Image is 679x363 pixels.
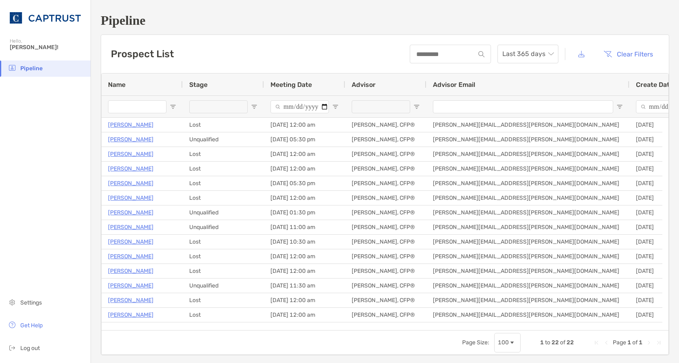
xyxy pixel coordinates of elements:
[616,104,623,110] button: Open Filter Menu
[426,264,629,278] div: [PERSON_NAME][EMAIL_ADDRESS][PERSON_NAME][DOMAIN_NAME]
[345,308,426,322] div: [PERSON_NAME], CFP®
[264,220,345,234] div: [DATE] 11:00 am
[108,237,154,247] a: [PERSON_NAME]
[111,48,174,60] h3: Prospect List
[108,149,154,159] p: [PERSON_NAME]
[108,120,154,130] a: [PERSON_NAME]
[494,333,521,352] div: Page Size
[345,279,426,293] div: [PERSON_NAME], CFP®
[426,308,629,322] div: [PERSON_NAME][EMAIL_ADDRESS][PERSON_NAME][DOMAIN_NAME]
[426,191,629,205] div: [PERSON_NAME][EMAIL_ADDRESS][PERSON_NAME][DOMAIN_NAME]
[20,345,40,352] span: Log out
[183,118,264,132] div: Lost
[264,235,345,249] div: [DATE] 10:30 am
[108,251,154,261] a: [PERSON_NAME]
[108,81,125,89] span: Name
[345,220,426,234] div: [PERSON_NAME], CFP®
[183,249,264,264] div: Lost
[551,339,559,346] span: 22
[183,205,264,220] div: Unqualified
[603,339,610,346] div: Previous Page
[183,322,264,337] div: Lost
[540,339,544,346] span: 1
[498,339,509,346] div: 100
[636,81,673,89] span: Create Date
[345,235,426,249] div: [PERSON_NAME], CFP®
[7,343,17,352] img: logout icon
[108,178,154,188] p: [PERSON_NAME]
[345,322,426,337] div: [PERSON_NAME], CFP®
[264,264,345,278] div: [DATE] 12:00 am
[183,176,264,190] div: Lost
[345,162,426,176] div: [PERSON_NAME], CFP®
[627,339,631,346] span: 1
[478,51,484,57] img: input icon
[7,320,17,330] img: get-help icon
[593,339,600,346] div: First Page
[264,147,345,161] div: [DATE] 12:00 am
[426,220,629,234] div: [PERSON_NAME][EMAIL_ADDRESS][PERSON_NAME][DOMAIN_NAME]
[597,45,659,63] button: Clear Filters
[632,339,638,346] span: of
[426,118,629,132] div: [PERSON_NAME][EMAIL_ADDRESS][PERSON_NAME][DOMAIN_NAME]
[426,132,629,147] div: [PERSON_NAME][EMAIL_ADDRESS][PERSON_NAME][DOMAIN_NAME]
[108,266,154,276] a: [PERSON_NAME]
[264,249,345,264] div: [DATE] 12:00 am
[426,279,629,293] div: [PERSON_NAME][EMAIL_ADDRESS][PERSON_NAME][DOMAIN_NAME]
[426,147,629,161] div: [PERSON_NAME][EMAIL_ADDRESS][PERSON_NAME][DOMAIN_NAME]
[183,147,264,161] div: Lost
[264,162,345,176] div: [DATE] 12:00 am
[264,118,345,132] div: [DATE] 12:00 am
[646,339,652,346] div: Next Page
[639,339,642,346] span: 1
[560,339,565,346] span: of
[426,293,629,307] div: [PERSON_NAME][EMAIL_ADDRESS][PERSON_NAME][DOMAIN_NAME]
[20,322,43,329] span: Get Help
[345,293,426,307] div: [PERSON_NAME], CFP®
[264,205,345,220] div: [DATE] 01:30 pm
[189,81,208,89] span: Stage
[264,293,345,307] div: [DATE] 12:00 am
[183,220,264,234] div: Unqualified
[426,322,629,337] div: [PERSON_NAME][EMAIL_ADDRESS][PERSON_NAME][DOMAIN_NAME]
[352,81,376,89] span: Advisor
[20,65,43,72] span: Pipeline
[426,235,629,249] div: [PERSON_NAME][EMAIL_ADDRESS][PERSON_NAME][DOMAIN_NAME]
[108,193,154,203] a: [PERSON_NAME]
[108,164,154,174] p: [PERSON_NAME]
[183,191,264,205] div: Lost
[332,104,339,110] button: Open Filter Menu
[264,191,345,205] div: [DATE] 12:00 am
[264,322,345,337] div: [DATE] 12:00 am
[426,249,629,264] div: [PERSON_NAME][EMAIL_ADDRESS][PERSON_NAME][DOMAIN_NAME]
[270,81,312,89] span: Meeting Date
[426,162,629,176] div: [PERSON_NAME][EMAIL_ADDRESS][PERSON_NAME][DOMAIN_NAME]
[345,147,426,161] div: [PERSON_NAME], CFP®
[10,44,86,51] span: [PERSON_NAME]!
[264,308,345,322] div: [DATE] 12:00 am
[264,176,345,190] div: [DATE] 05:30 pm
[502,45,554,63] span: Last 365 days
[613,339,626,346] span: Page
[183,308,264,322] div: Lost
[264,132,345,147] div: [DATE] 05:30 pm
[433,100,613,113] input: Advisor Email Filter Input
[270,100,329,113] input: Meeting Date Filter Input
[108,295,154,305] a: [PERSON_NAME]
[101,13,669,28] h1: Pipeline
[345,264,426,278] div: [PERSON_NAME], CFP®
[108,281,154,291] a: [PERSON_NAME]
[251,104,257,110] button: Open Filter Menu
[345,191,426,205] div: [PERSON_NAME], CFP®
[108,207,154,218] a: [PERSON_NAME]
[108,134,154,145] a: [PERSON_NAME]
